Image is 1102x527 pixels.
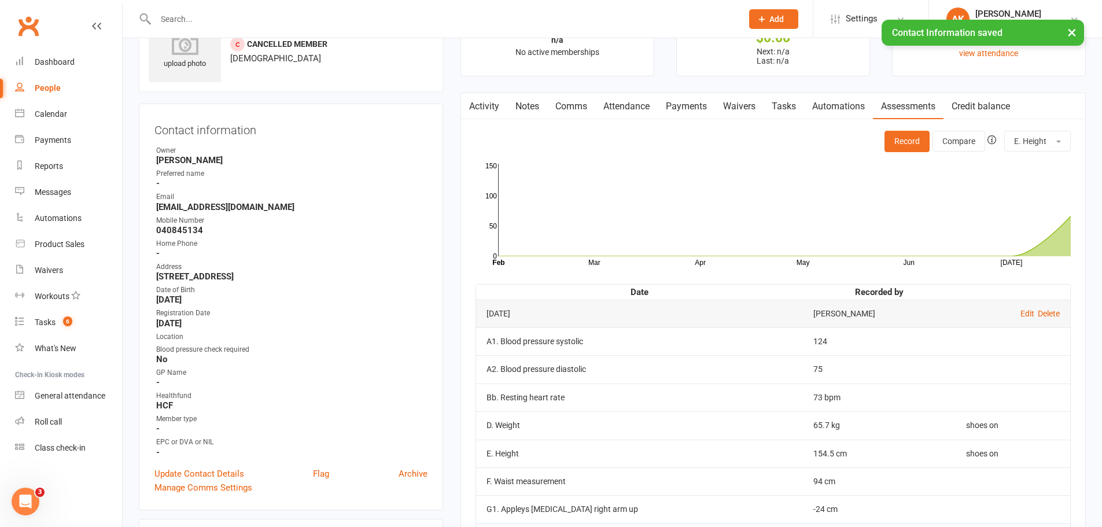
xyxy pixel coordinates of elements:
td: shoes on [956,440,1070,467]
td: shoes on [956,411,1070,439]
a: Archive [399,467,427,481]
div: Preferred name [156,168,427,179]
a: Credit balance [943,93,1018,120]
a: Roll call [15,409,122,435]
td: Bb. Resting heart rate [476,384,803,411]
span: 6 [63,316,72,326]
span: Add [769,14,784,24]
button: Record [884,131,930,152]
a: Manage Comms Settings [154,481,252,495]
div: Location [156,331,427,342]
strong: - [156,447,427,458]
strong: [PERSON_NAME] [156,155,427,165]
div: Registration Date [156,308,427,319]
span: E. Height [1014,137,1046,146]
div: upload photo [149,32,221,70]
span: No active memberships [515,47,599,57]
strong: No [156,354,427,364]
a: Class kiosk mode [15,435,122,461]
a: Waivers [15,257,122,283]
div: [DATE] [486,309,793,318]
strong: [DATE] [156,294,427,305]
div: General attendance [35,391,105,400]
div: AK [946,8,970,31]
div: Payments [35,135,71,145]
strong: 040845134 [156,225,427,235]
span: [DEMOGRAPHIC_DATA] [230,53,321,64]
div: Roll call [35,417,62,426]
div: GP Name [156,367,427,378]
button: Add [749,9,798,29]
div: Owner [156,145,427,156]
strong: - [156,248,427,259]
div: Automations [35,213,82,223]
div: Home Phone [156,238,427,249]
td: 65.7 kg [803,411,956,439]
td: -24 cm [803,495,956,523]
td: A1. Blood pressure systolic [476,327,803,355]
div: Messages [35,187,71,197]
p: Next: n/a Last: n/a [687,47,859,65]
td: 124 [803,327,956,355]
span: Settings [846,6,878,32]
div: Reports [35,161,63,171]
strong: - [156,178,427,189]
div: Contact Information saved [882,20,1084,46]
a: Payments [658,93,715,120]
h3: Contact information [154,119,427,137]
td: D. Weight [476,411,803,439]
input: Search... [152,11,734,27]
a: What's New [15,336,122,362]
a: Delete [1038,309,1060,318]
a: Messages [15,179,122,205]
div: Dashboard [35,57,75,67]
a: Tasks [764,93,804,120]
a: General attendance kiosk mode [15,383,122,409]
div: Mobile Number [156,215,427,226]
a: Reports [15,153,122,179]
div: Blood pressure check required [156,344,427,355]
td: F. Waist measurement [476,467,803,495]
a: Waivers [715,93,764,120]
div: Tasks [35,318,56,327]
div: Staying Active Dee Why [975,19,1059,30]
a: People [15,75,122,101]
a: Attendance [595,93,658,120]
a: Edit [1020,309,1034,318]
a: Automations [804,93,873,120]
button: × [1062,20,1082,45]
button: Compare [933,131,985,152]
strong: [STREET_ADDRESS] [156,271,427,282]
a: Automations [15,205,122,231]
td: 154.5 cm [803,440,956,467]
div: Class check-in [35,443,86,452]
a: Activity [461,93,507,120]
div: Product Sales [35,239,84,249]
a: Notes [507,93,547,120]
td: [PERSON_NAME] [803,300,956,327]
button: E. Height [1004,131,1071,152]
div: Member type [156,414,427,425]
td: G1. Appleys [MEDICAL_DATA] right arm up [476,495,803,523]
td: 94 cm [803,467,956,495]
a: Update Contact Details [154,467,244,481]
iframe: Intercom live chat [12,488,39,515]
div: Address [156,261,427,272]
strong: HCF [156,400,427,411]
a: Payments [15,127,122,153]
strong: [EMAIL_ADDRESS][DOMAIN_NAME] [156,202,427,212]
a: Comms [547,93,595,120]
td: A2. Blood pressure diastolic [476,355,803,383]
div: Waivers [35,266,63,275]
a: Clubworx [14,12,43,40]
th: Date [476,285,803,300]
div: People [35,83,61,93]
a: Dashboard [15,49,122,75]
a: view attendance [959,49,1018,58]
a: Assessments [873,93,943,120]
a: Flag [313,467,329,481]
div: Healthfund [156,390,427,401]
strong: - [156,423,427,434]
div: Workouts [35,292,69,301]
strong: [DATE] [156,318,427,329]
